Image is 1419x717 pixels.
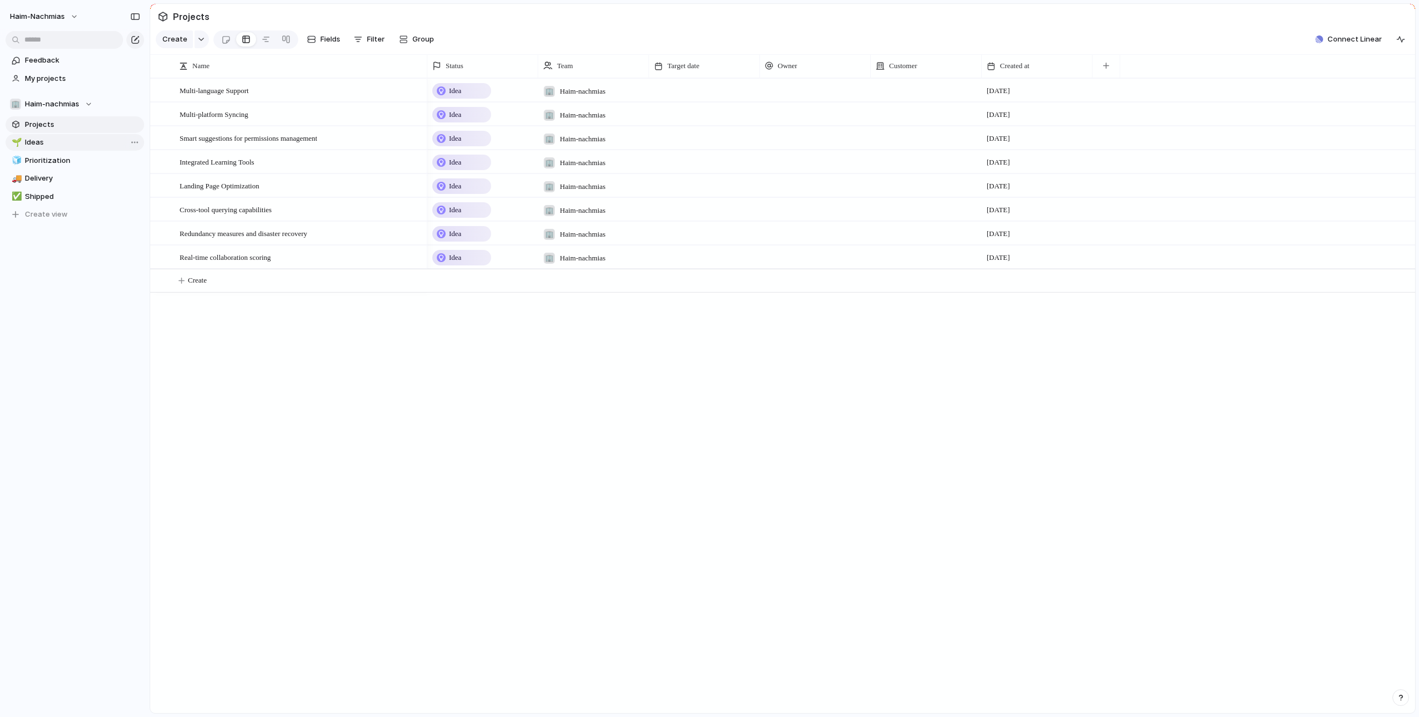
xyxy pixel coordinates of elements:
[560,86,605,97] span: Haim-nachmias
[412,34,434,45] span: Group
[180,131,317,144] span: Smart suggestions for permissions management
[449,133,461,144] span: Idea
[180,84,249,96] span: Multi-language Support
[449,181,461,192] span: Idea
[10,11,65,22] span: haim-nachmias
[180,107,248,120] span: Multi-platform Syncing
[987,85,1010,96] span: [DATE]
[987,252,1010,263] span: [DATE]
[987,109,1010,120] span: [DATE]
[449,228,461,239] span: Idea
[1000,60,1029,71] span: Created at
[6,96,144,112] button: 🏢Haim-nachmias
[156,30,193,48] button: Create
[25,55,140,66] span: Feedback
[320,34,340,45] span: Fields
[544,181,555,192] div: 🏢
[544,86,555,97] div: 🏢
[449,252,461,263] span: Idea
[560,181,605,192] span: Haim-nachmias
[6,116,144,133] a: Projects
[544,205,555,216] div: 🏢
[6,152,144,169] a: 🧊Prioritization
[544,253,555,264] div: 🏢
[180,227,307,239] span: Redundancy measures and disaster recovery
[544,110,555,121] div: 🏢
[987,133,1010,144] span: [DATE]
[560,110,605,121] span: Haim-nachmias
[449,157,461,168] span: Idea
[394,30,440,48] button: Group
[6,188,144,205] a: ✅Shipped
[25,137,140,148] span: Ideas
[25,155,140,166] span: Prioritization
[10,99,21,110] div: 🏢
[778,60,797,71] span: Owner
[349,30,389,48] button: Filter
[25,173,140,184] span: Delivery
[6,70,144,87] a: My projects
[544,157,555,168] div: 🏢
[25,191,140,202] span: Shipped
[6,170,144,187] a: 🚚Delivery
[367,34,385,45] span: Filter
[560,157,605,168] span: Haim-nachmias
[987,181,1010,192] span: [DATE]
[12,136,19,149] div: 🌱
[446,60,463,71] span: Status
[12,154,19,167] div: 🧊
[10,191,21,202] button: ✅
[12,172,19,185] div: 🚚
[987,228,1010,239] span: [DATE]
[544,229,555,240] div: 🏢
[5,8,84,25] button: haim-nachmias
[25,209,68,220] span: Create view
[987,157,1010,168] span: [DATE]
[667,60,700,71] span: Target date
[162,34,187,45] span: Create
[188,275,207,286] span: Create
[25,73,140,84] span: My projects
[544,134,555,145] div: 🏢
[12,190,19,203] div: ✅
[560,253,605,264] span: Haim-nachmias
[1311,31,1386,48] button: Connect Linear
[449,85,461,96] span: Idea
[6,134,144,151] a: 🌱Ideas
[889,60,917,71] span: Customer
[25,99,79,110] span: Haim-nachmias
[10,155,21,166] button: 🧊
[560,134,605,145] span: Haim-nachmias
[6,52,144,69] a: Feedback
[180,179,259,192] span: Landing Page Optimization
[987,204,1010,216] span: [DATE]
[449,204,461,216] span: Idea
[192,60,210,71] span: Name
[25,119,140,130] span: Projects
[180,203,272,216] span: Cross-tool querying capabilities
[449,109,461,120] span: Idea
[303,30,345,48] button: Fields
[560,229,605,240] span: Haim-nachmias
[180,250,271,263] span: Real-time collaboration scoring
[1328,34,1382,45] span: Connect Linear
[180,155,254,168] span: Integrated Learning Tools
[10,137,21,148] button: 🌱
[6,206,144,223] button: Create view
[560,205,605,216] span: Haim-nachmias
[557,60,573,71] span: Team
[171,7,212,27] span: Projects
[10,173,21,184] button: 🚚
